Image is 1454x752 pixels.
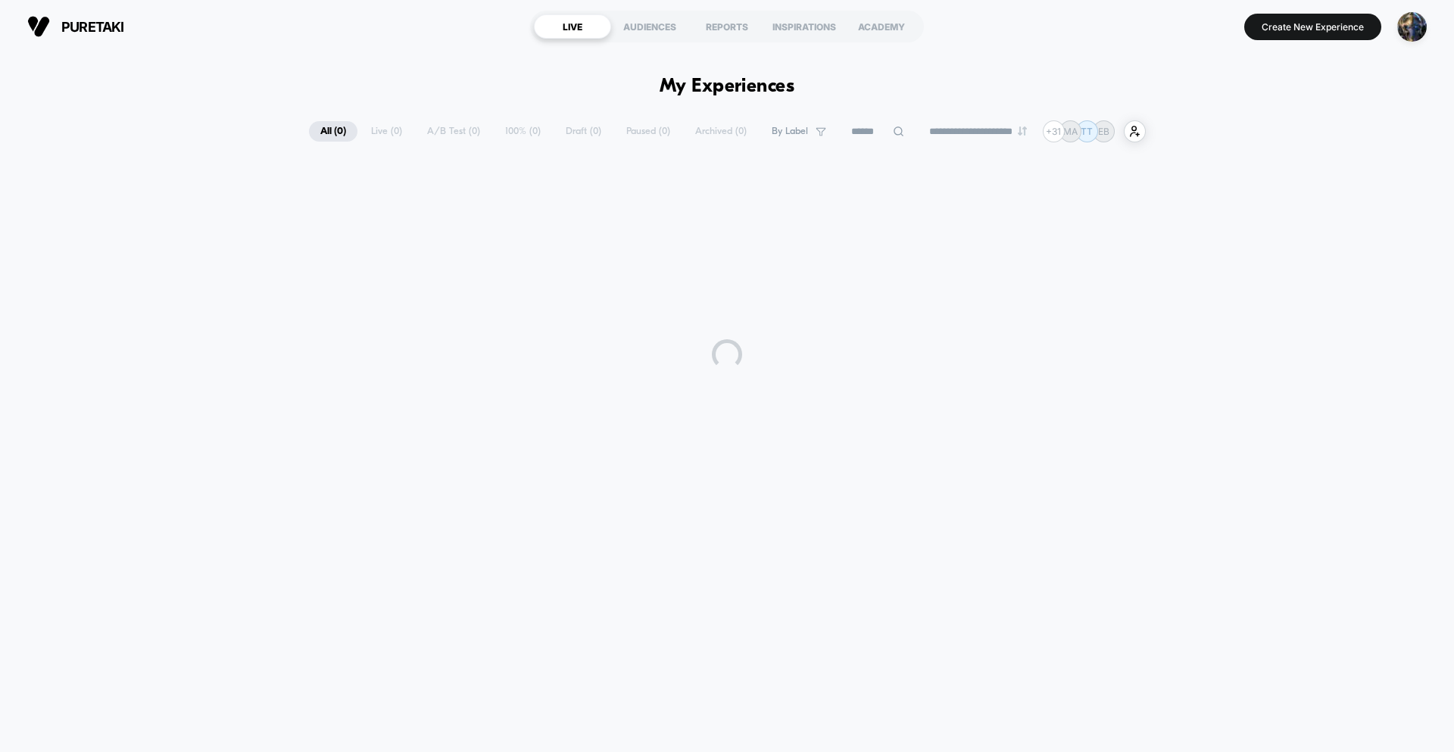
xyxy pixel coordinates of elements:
img: Visually logo [27,15,50,38]
h1: My Experiences [660,76,795,98]
p: EB [1098,126,1109,137]
img: end [1018,126,1027,136]
span: puretaki [61,19,124,35]
div: REPORTS [688,14,766,39]
div: + 31 [1043,120,1065,142]
div: AUDIENCES [611,14,688,39]
span: All ( 0 ) [309,121,357,142]
div: LIVE [534,14,611,39]
img: ppic [1397,12,1427,42]
p: TT [1081,126,1093,137]
button: ppic [1393,11,1431,42]
div: INSPIRATIONS [766,14,843,39]
span: By Label [772,126,808,137]
div: ACADEMY [843,14,920,39]
button: puretaki [23,14,129,39]
p: MA [1063,126,1078,137]
button: Create New Experience [1244,14,1381,40]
